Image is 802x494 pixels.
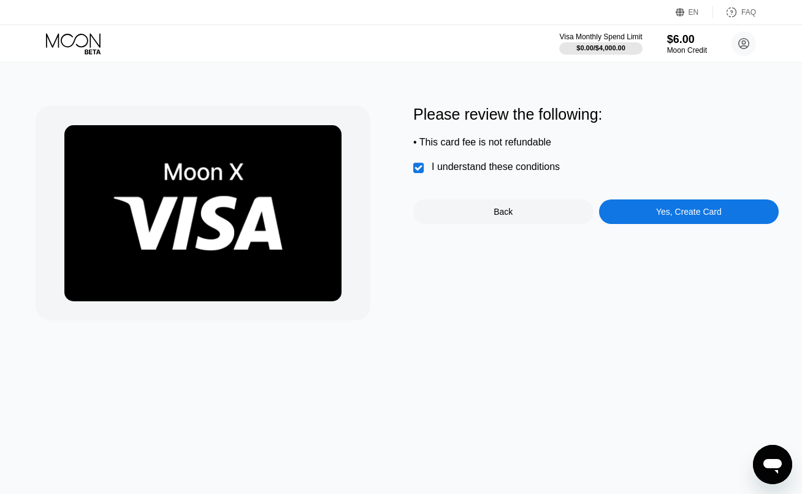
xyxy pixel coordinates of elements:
div:  [413,162,426,174]
div: EN [689,8,699,17]
div: Visa Monthly Spend Limit [559,33,642,41]
div: I understand these conditions [432,161,560,172]
div: $0.00 / $4,000.00 [576,44,625,52]
div: Back [494,207,513,217]
div: FAQ [713,6,756,18]
div: $6.00 [667,33,707,46]
div: Moon Credit [667,46,707,55]
div: Back [413,199,594,224]
div: Yes, Create Card [599,199,779,224]
div: Visa Monthly Spend Limit$0.00/$4,000.00 [559,33,642,55]
div: • This card fee is not refundable [413,137,779,148]
iframe: Button to launch messaging window [753,445,792,484]
div: FAQ [741,8,756,17]
div: EN [676,6,713,18]
div: Please review the following: [413,106,779,123]
div: $6.00Moon Credit [667,33,707,55]
div: Yes, Create Card [656,207,722,217]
